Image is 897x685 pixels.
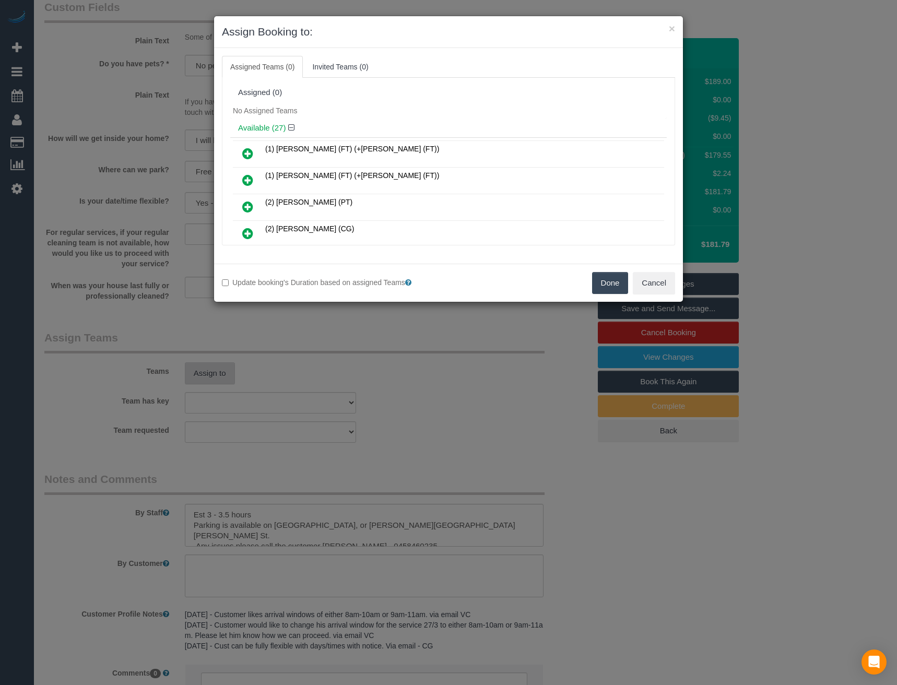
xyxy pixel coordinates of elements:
input: Update booking's Duration based on assigned Teams [222,279,229,286]
div: Open Intercom Messenger [861,649,887,675]
button: Done [592,272,629,294]
span: No Assigned Teams [233,107,297,115]
label: Update booking's Duration based on assigned Teams [222,277,441,288]
a: Invited Teams (0) [304,56,376,78]
div: Assigned (0) [238,88,659,97]
h3: Assign Booking to: [222,24,675,40]
span: (2) [PERSON_NAME] (PT) [265,198,352,206]
a: Assigned Teams (0) [222,56,303,78]
span: (1) [PERSON_NAME] (FT) (+[PERSON_NAME] (FT)) [265,171,439,180]
h4: Available (27) [238,124,659,133]
span: (2) [PERSON_NAME] (CG) [265,225,354,233]
span: (1) [PERSON_NAME] (FT) (+[PERSON_NAME] (FT)) [265,145,439,153]
button: × [669,23,675,34]
button: Cancel [633,272,675,294]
